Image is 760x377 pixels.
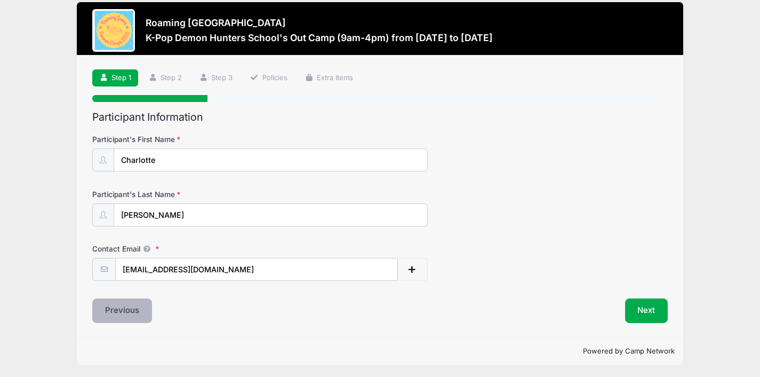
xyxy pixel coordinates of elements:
p: Powered by Camp Network [85,346,675,357]
h3: Roaming [GEOGRAPHIC_DATA] [146,17,493,28]
input: Participant's First Name [114,148,428,171]
a: Step 2 [141,69,189,87]
button: Next [625,299,668,323]
a: Step 3 [193,69,240,87]
input: email@email.com [115,258,397,281]
h3: K-Pop Demon Hunters School's Out Camp (9am-4pm) from [DATE] to [DATE] [146,32,493,43]
button: Previous [92,299,152,323]
label: Participant's Last Name [92,189,284,200]
a: Extra Items [298,69,360,87]
a: Policies [243,69,294,87]
label: Participant's First Name [92,134,284,145]
label: Contact Email [92,244,284,254]
a: Step 1 [92,69,138,87]
input: Participant's Last Name [114,203,428,226]
h2: Participant Information [92,111,668,123]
